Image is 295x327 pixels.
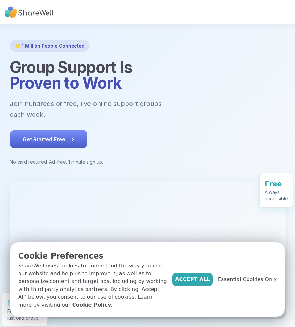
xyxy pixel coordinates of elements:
div: 🌟 1 Million People Connected [10,40,90,52]
div: Free [265,179,288,189]
img: ShareWell Nav Logo [5,3,54,21]
span: Accept All [175,276,210,283]
p: ShareWell uses cookies to understand the way you use our website and help us to improve it, as we... [18,262,167,309]
span: Proven to Work [10,73,122,92]
button: Get Started Free [10,130,87,148]
a: Cookie Policy. [72,301,113,309]
p: Cookie Preferences [18,250,167,262]
p: No card required. Ad-free. 1 minute sign up. [10,159,286,165]
p: Join hundreds of free, live online support groups each week. [10,99,197,120]
button: Accept All [172,273,213,286]
div: Always accessible [265,189,288,202]
span: Essential Cookies Only [218,276,277,283]
h1: Group Support Is [10,60,286,91]
span: Get Started Free [23,135,74,143]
